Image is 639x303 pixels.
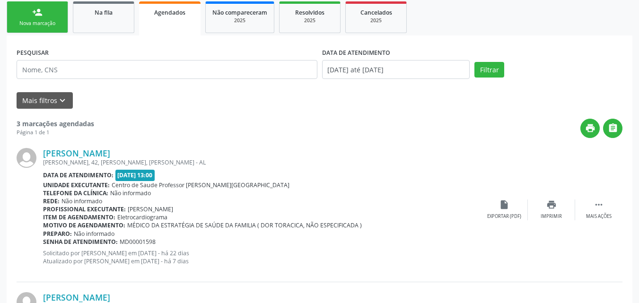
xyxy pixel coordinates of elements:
button: Filtrar [474,62,504,78]
span: Não compareceram [212,9,267,17]
b: Data de atendimento: [43,171,114,179]
div: Mais ações [586,213,612,220]
i: print [585,123,595,133]
i:  [608,123,618,133]
label: DATA DE ATENDIMENTO [322,45,390,60]
div: 2025 [212,17,267,24]
div: Exportar (PDF) [487,213,521,220]
span: Centro de Saude Professor [PERSON_NAME][GEOGRAPHIC_DATA] [112,181,289,189]
b: Motivo de agendamento: [43,221,125,229]
span: Não informado [74,230,114,238]
div: 2025 [352,17,400,24]
p: Solicitado por [PERSON_NAME] em [DATE] - há 22 dias Atualizado por [PERSON_NAME] em [DATE] - há 7... [43,249,481,265]
b: Telefone da clínica: [43,189,108,197]
b: Preparo: [43,230,72,238]
div: 2025 [286,17,333,24]
span: Cancelados [360,9,392,17]
label: PESQUISAR [17,45,49,60]
span: Agendados [154,9,185,17]
span: [DATE] 13:00 [115,170,155,181]
span: Resolvidos [295,9,324,17]
button: Mais filtroskeyboard_arrow_down [17,92,73,109]
strong: 3 marcações agendadas [17,119,94,128]
button:  [603,119,622,138]
input: Selecione um intervalo [322,60,470,79]
div: [PERSON_NAME], 42, [PERSON_NAME], [PERSON_NAME] - AL [43,158,481,166]
div: person_add [32,7,43,17]
div: Imprimir [541,213,562,220]
span: [PERSON_NAME] [128,205,173,213]
b: Rede: [43,197,60,205]
b: Profissional executante: [43,205,126,213]
button: print [580,119,600,138]
span: Na fila [95,9,113,17]
div: Nova marcação [14,20,61,27]
i:  [594,199,604,210]
a: [PERSON_NAME] [43,148,110,158]
i: insert_drive_file [499,199,509,210]
b: Senha de atendimento: [43,238,118,246]
span: Não informado [110,189,151,197]
i: keyboard_arrow_down [57,95,68,106]
a: [PERSON_NAME] [43,292,110,303]
i: print [546,199,557,210]
input: Nome, CNS [17,60,317,79]
span: MÉDICO DA ESTRATÉGIA DE SAÚDE DA FAMILIA ( DOR TORACICA, NÃO ESPECIFICADA ) [127,221,362,229]
b: Item de agendamento: [43,213,115,221]
span: Não informado [61,197,102,205]
span: MD00001598 [120,238,156,246]
b: Unidade executante: [43,181,110,189]
span: Eletrocardiograma [117,213,167,221]
img: img [17,148,36,168]
div: Página 1 de 1 [17,129,94,137]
